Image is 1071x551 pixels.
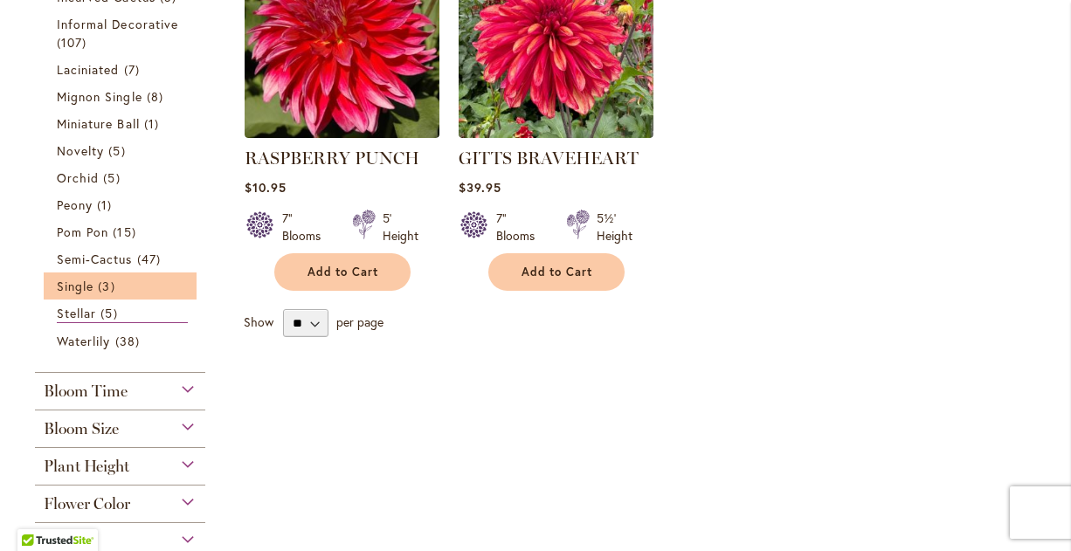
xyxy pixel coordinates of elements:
[147,87,168,106] span: 8
[307,265,379,279] span: Add to Cart
[336,313,383,330] span: per page
[108,141,129,160] span: 5
[57,196,188,214] a: Peony 1
[57,114,188,133] a: Miniature Ball 1
[57,304,188,323] a: Stellar 5
[57,16,178,32] span: Informal Decorative
[522,265,593,279] span: Add to Cart
[245,148,419,169] a: RASPBERRY PUNCH
[103,169,124,187] span: 5
[57,250,188,268] a: Semi-Cactus 47
[57,169,99,186] span: Orchid
[98,277,119,295] span: 3
[57,33,91,52] span: 107
[44,494,130,513] span: Flower Color
[44,457,129,476] span: Plant Height
[459,148,639,169] a: GITTS BRAVEHEART
[57,61,120,78] span: Laciniated
[245,179,287,196] span: $10.95
[113,223,140,241] span: 15
[57,196,93,213] span: Peony
[57,169,188,187] a: Orchid 5
[115,332,144,350] span: 38
[244,313,273,330] span: Show
[57,60,188,79] a: Laciniated 7
[57,332,188,350] a: Waterlily 38
[57,141,188,160] a: Novelty 5
[57,88,142,105] span: Mignon Single
[44,419,119,438] span: Bloom Size
[13,489,62,538] iframe: Launch Accessibility Center
[124,60,144,79] span: 7
[496,210,545,245] div: 7" Blooms
[282,210,331,245] div: 7" Blooms
[137,250,165,268] span: 47
[57,278,93,294] span: Single
[57,142,104,159] span: Novelty
[44,382,128,401] span: Bloom Time
[97,196,116,214] span: 1
[488,253,625,291] button: Add to Cart
[57,224,108,240] span: Pom Pon
[597,210,632,245] div: 5½' Height
[57,87,188,106] a: Mignon Single 8
[57,115,140,132] span: Miniature Ball
[57,277,188,295] a: Single 3
[144,114,163,133] span: 1
[245,125,439,141] a: RASPBERRY PUNCH
[57,333,110,349] span: Waterlily
[57,15,188,52] a: Informal Decorative 107
[100,304,121,322] span: 5
[459,179,501,196] span: $39.95
[459,125,653,141] a: GITTS BRAVEHEART Exclusive
[57,305,96,321] span: Stellar
[383,210,418,245] div: 5' Height
[57,251,133,267] span: Semi-Cactus
[57,223,188,241] a: Pom Pon 15
[274,253,411,291] button: Add to Cart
